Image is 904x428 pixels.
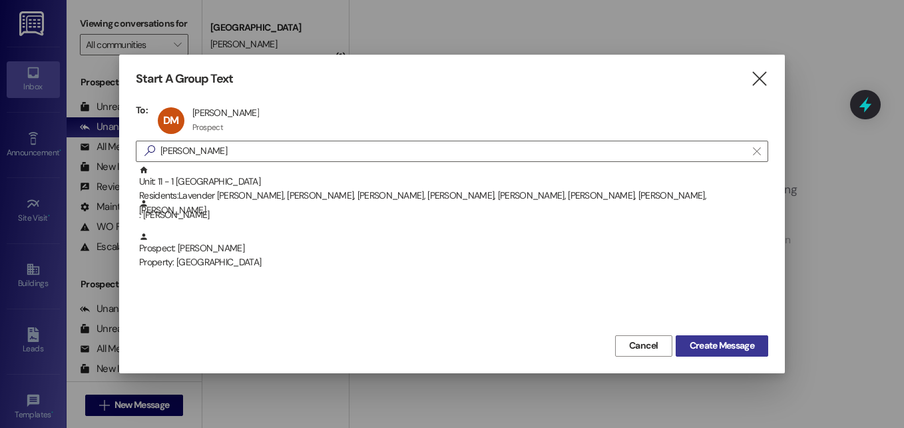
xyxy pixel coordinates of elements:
[746,141,768,161] button: Clear text
[136,71,233,87] h3: Start A Group Text
[136,165,768,199] div: Unit: 11 - 1 [GEOGRAPHIC_DATA]Residents:Lavender [PERSON_NAME], [PERSON_NAME], [PERSON_NAME], [PE...
[139,189,768,217] div: Residents: Lavender [PERSON_NAME], [PERSON_NAME], [PERSON_NAME], [PERSON_NAME], [PERSON_NAME], [P...
[163,113,178,127] span: DM
[676,335,768,357] button: Create Message
[753,146,760,157] i: 
[192,107,259,119] div: [PERSON_NAME]
[136,232,768,265] div: Prospect: [PERSON_NAME]Property: [GEOGRAPHIC_DATA]
[629,339,658,353] span: Cancel
[139,165,768,217] div: Unit: 11 - 1 [GEOGRAPHIC_DATA]
[136,199,768,232] div: : [PERSON_NAME]
[139,255,768,269] div: Property: [GEOGRAPHIC_DATA]
[192,122,223,133] div: Prospect
[160,142,746,161] input: Search for any contact or apartment
[136,104,148,116] h3: To:
[750,72,768,86] i: 
[690,339,754,353] span: Create Message
[139,144,160,158] i: 
[139,232,768,270] div: Prospect: [PERSON_NAME]
[139,199,768,222] div: : [PERSON_NAME]
[615,335,672,357] button: Cancel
